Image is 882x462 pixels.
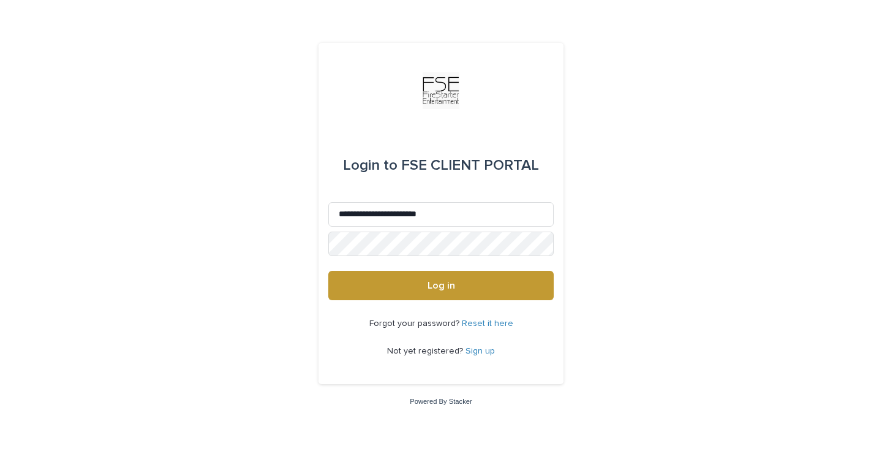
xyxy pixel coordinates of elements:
span: Login to [343,158,398,173]
img: Km9EesSdRbS9ajqhBzyo [423,72,459,109]
button: Log in [328,271,554,300]
span: Log in [428,281,455,290]
a: Sign up [466,347,495,355]
a: Reset it here [462,319,513,328]
span: Not yet registered? [387,347,466,355]
div: FSE CLIENT PORTAL [343,148,539,183]
span: Forgot your password? [369,319,462,328]
a: Powered By Stacker [410,398,472,405]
